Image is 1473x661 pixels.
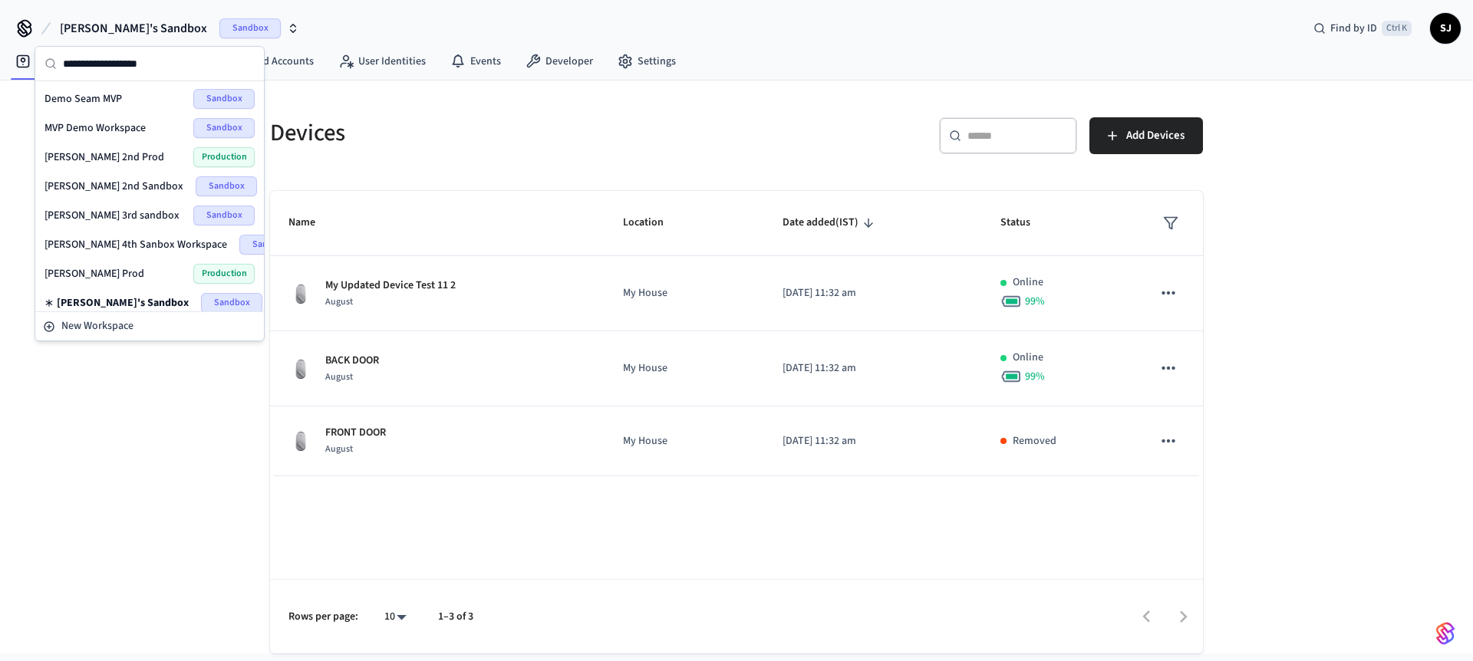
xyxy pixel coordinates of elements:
[193,147,255,167] span: Production
[325,442,353,455] span: August
[1436,621,1455,646] img: SeamLogoGradient.69752ec5.svg
[239,235,301,255] span: Sandbox
[1013,433,1056,449] p: Removed
[325,370,353,383] span: August
[623,433,746,449] p: My House
[783,433,964,449] p: [DATE] 11:32 am
[219,18,281,38] span: Sandbox
[438,609,473,625] p: 1–3 of 3
[44,237,227,252] span: [PERSON_NAME] 4th Sanbox Workspace
[288,211,335,235] span: Name
[193,206,255,225] span: Sandbox
[783,285,964,301] p: [DATE] 11:32 am
[326,48,438,75] a: User Identities
[1000,211,1050,235] span: Status
[60,19,207,38] span: [PERSON_NAME]'s Sandbox
[201,293,262,313] span: Sandbox
[513,48,605,75] a: Developer
[1330,21,1377,36] span: Find by ID
[1025,369,1045,384] span: 99 %
[193,118,255,138] span: Sandbox
[325,425,386,441] p: FRONT DOOR
[44,150,164,165] span: [PERSON_NAME] 2nd Prod
[44,91,122,107] span: Demo Seam MVP
[1089,117,1203,154] button: Add Devices
[783,360,964,377] p: [DATE] 11:32 am
[270,191,1203,476] table: sticky table
[1430,13,1461,44] button: SJ
[623,285,746,301] p: My House
[1301,15,1424,42] div: Find by IDCtrl K
[325,353,379,369] p: BACK DOOR
[623,211,684,235] span: Location
[605,48,688,75] a: Settings
[288,357,313,381] img: August Wifi Smart Lock 3rd Gen, Silver, Front
[1382,21,1412,36] span: Ctrl K
[193,89,255,109] span: Sandbox
[44,208,180,223] span: [PERSON_NAME] 3rd sandbox
[288,429,313,453] img: August Wifi Smart Lock 3rd Gen, Silver, Front
[37,314,262,339] button: New Workspace
[325,278,456,294] p: My Updated Device Test 11 2
[270,117,727,149] h5: Devices
[288,609,358,625] p: Rows per page:
[193,264,255,284] span: Production
[3,48,83,75] a: Devices
[1432,15,1459,42] span: SJ
[438,48,513,75] a: Events
[783,211,878,235] span: Date added(IST)
[1013,350,1043,366] p: Online
[377,606,414,628] div: 10
[1013,275,1043,291] p: Online
[623,360,746,377] p: My House
[44,266,144,281] span: [PERSON_NAME] Prod
[1025,294,1045,309] span: 99 %
[44,179,183,194] span: [PERSON_NAME] 2nd Sandbox
[196,176,257,196] span: Sandbox
[1126,126,1185,146] span: Add Devices
[44,120,146,136] span: MVP Demo Workspace
[288,281,313,306] img: August Wifi Smart Lock 3rd Gen, Silver, Front
[57,295,189,311] span: [PERSON_NAME]'s Sandbox
[35,81,264,311] div: Suggestions
[325,295,353,308] span: August
[61,318,133,334] span: New Workspace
